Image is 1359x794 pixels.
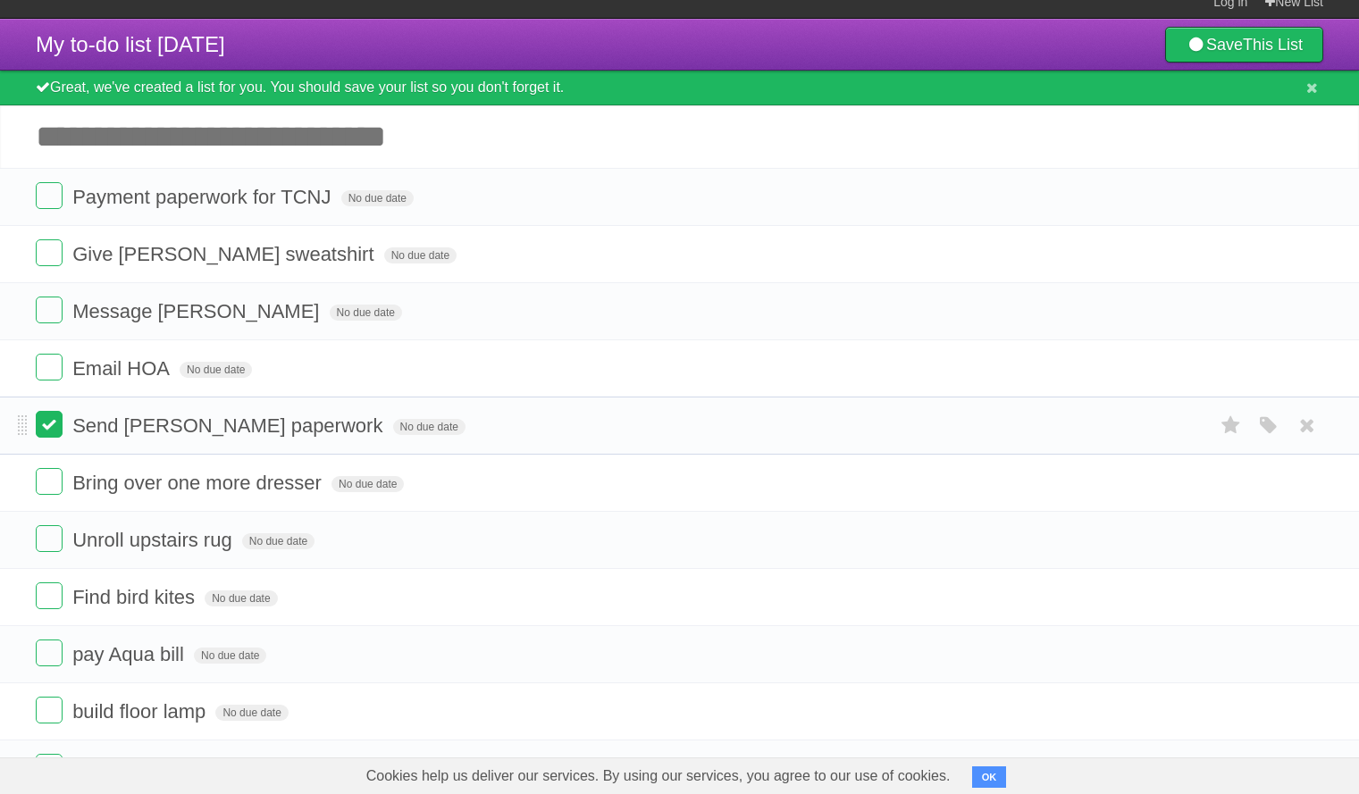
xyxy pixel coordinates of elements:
a: SaveThis List [1165,27,1323,63]
label: Done [36,754,63,781]
span: Message [PERSON_NAME] [72,300,323,322]
label: Done [36,411,63,438]
span: Send [PERSON_NAME] paperwork [72,414,387,437]
label: Done [36,239,63,266]
span: No due date [330,305,402,321]
label: Done [36,297,63,323]
label: Done [36,697,63,723]
span: pay Aqua bill [72,643,189,665]
span: No due date [331,476,404,492]
span: My to-do list [DATE] [36,32,225,56]
span: build floor lamp [72,700,210,723]
span: No due date [384,247,457,263]
span: No due date [242,533,315,549]
span: No due date [194,648,266,664]
span: Email HOA [72,357,174,380]
span: No due date [180,362,252,378]
label: Done [36,582,63,609]
span: Cookies help us deliver our services. By using our services, you agree to our use of cookies. [348,758,969,794]
span: No due date [341,190,414,206]
span: No due date [393,419,466,435]
label: Done [36,525,63,552]
span: Bring over one more dresser [72,472,326,494]
label: Done [36,468,63,495]
span: Find bird kites [72,586,199,608]
label: Done [36,354,63,380]
label: Star task [1214,411,1248,440]
button: OK [972,766,1007,788]
span: Payment paperwork for TCNJ [72,186,335,208]
label: Done [36,182,63,209]
label: Done [36,639,63,666]
span: No due date [215,705,288,721]
span: Give [PERSON_NAME] sweatshirt [72,243,378,265]
span: Unroll upstairs rug [72,529,237,551]
span: No due date [205,590,277,606]
b: This List [1243,36,1303,54]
